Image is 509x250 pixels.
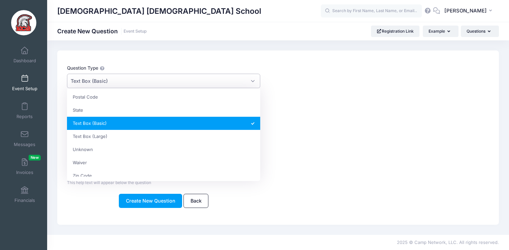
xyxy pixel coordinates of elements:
[14,142,35,147] span: Messages
[119,194,182,208] button: Create New Question
[14,198,35,203] span: Financials
[67,156,260,169] li: Waiver
[371,26,420,37] a: Registration Link
[67,74,260,88] span: Text Box (Basic)
[67,130,260,143] li: Text Box (Large)
[57,28,147,35] h1: Create New Question
[429,29,445,34] span: Example
[9,99,41,122] a: Reports
[124,29,147,34] a: Event Setup
[11,10,36,35] img: Evangelical Christian School
[12,86,37,92] span: Event Setup
[461,26,499,37] button: Questions
[16,114,33,119] span: Reports
[13,58,36,64] span: Dashboard
[9,183,41,206] a: Financials
[67,104,260,117] li: State
[29,155,41,160] span: New
[16,170,33,175] span: Invoices
[67,180,151,185] span: This help text will appear below the question
[67,117,260,130] li: Text Box (Basic)
[321,4,422,18] input: Search by First Name, Last Name, or Email...
[67,91,260,104] li: Postal Code
[9,127,41,150] a: Messages
[423,26,459,37] button: Example
[67,65,260,71] label: Question Type
[71,77,108,84] span: Text Box (Basic)
[397,240,499,245] span: 2025 © Camp Network, LLC. All rights reserved.
[57,3,261,19] h1: [DEMOGRAPHIC_DATA] [DEMOGRAPHIC_DATA] School
[9,71,41,95] a: Event Setup
[9,155,41,178] a: InvoicesNew
[67,143,260,156] li: Unknown
[9,43,41,67] a: Dashboard
[440,3,499,19] button: [PERSON_NAME]
[183,194,208,208] a: Back
[67,169,260,182] li: Zip Code
[444,7,487,14] span: [PERSON_NAME]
